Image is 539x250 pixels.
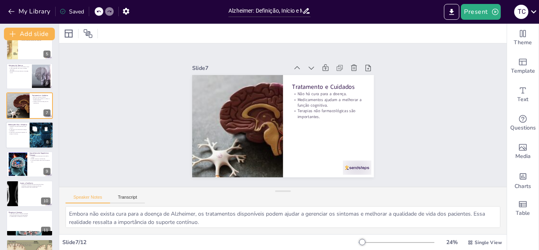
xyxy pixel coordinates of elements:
[62,239,359,246] div: Slide 7 / 12
[9,66,30,68] p: A perda de memória é um sintoma inicial.
[9,211,51,214] p: Pesquisa e Avanços
[9,241,51,243] p: Conclusão
[66,206,500,228] textarea: Embora não exista cura para a doença de Alzheimer, os tratamentos disponíveis podem ajudar a gere...
[514,38,532,47] span: Theme
[9,244,51,245] p: A educação e a conscientização são essenciais.
[8,124,27,126] p: Medicações Mais Utilizadas
[32,98,51,101] p: Medicamentos ajudam a melhorar a função cognitiva.
[9,71,30,73] p: Alterações de humor afetam a interação social.
[30,158,51,160] p: Facilita o acesso a tratamentos.
[516,209,530,218] span: Table
[292,97,365,108] p: Medicamentos ajudam a melhorar a função cognitiva.
[507,24,539,52] div: Change the overall theme
[444,4,459,20] button: Export to PowerPoint
[62,27,75,40] div: Layout
[6,92,53,118] div: 7
[20,182,51,184] p: Apoio a Familiares
[510,124,536,132] span: Questions
[32,94,51,97] p: Tratamento e Cuidados
[43,80,51,87] div: 6
[515,182,531,191] span: Charts
[30,152,51,156] p: Importância do Diagnóstico Precoce
[9,213,51,214] p: A pesquisa está em constante evolução.
[461,4,500,20] button: Present
[9,68,30,70] p: A desorientação ocorre em situações familiares.
[43,51,51,58] div: 5
[60,8,84,15] div: Saved
[507,81,539,109] div: Add text boxes
[44,139,51,146] div: 8
[6,151,53,177] div: 9
[110,195,145,203] button: Transcript
[507,194,539,223] div: Add a table
[507,137,539,166] div: Add images, graphics, shapes or video
[192,64,288,72] div: Slide 7
[41,227,51,234] div: 11
[4,28,55,40] button: Add slide
[511,67,535,75] span: Template
[9,245,51,247] p: A luta contra o Alzheimer é um esforço coletivo.
[32,97,51,98] p: Não há cura para a doença.
[9,214,51,216] p: Novas terapias estão sendo exploradas.
[30,160,51,162] p: A conscientização sobre sinais de alerta é vital.
[6,5,54,18] button: My Library
[514,5,528,19] div: T C
[6,34,53,60] div: 5
[41,197,51,205] div: 10
[32,101,51,104] p: Terapias não farmacológicas são importantes.
[292,83,365,91] p: Tratamento e Cuidados
[83,29,93,38] span: Position
[20,184,51,185] p: O suporte emocional é essencial para familiares.
[8,129,27,132] p: A memantina é utilizada em estágios avançados.
[292,91,365,97] p: Não há cura para a doença.
[517,95,528,104] span: Text
[20,185,51,186] p: Cuidadores enfrentam estresse significativo.
[30,155,51,158] p: O diagnóstico precoce permite melhor manejo.
[43,168,51,175] div: 9
[30,124,39,133] button: Duplicate Slide
[20,186,51,188] p: Grupos de apoio são fundamentais.
[41,124,51,133] button: Delete Slide
[43,109,51,117] div: 7
[507,109,539,137] div: Get real-time input from your audience
[475,239,502,246] span: Single View
[9,216,51,218] p: A colaboração é vital para os avanços.
[6,63,53,89] div: 6
[507,166,539,194] div: Add charts and graphs
[9,64,30,67] p: Sintomas da Doença
[507,52,539,81] div: Add ready made slides
[6,180,53,207] div: 10
[8,126,27,128] p: Inibidores da acetilcolinesterase são comuns.
[20,39,51,41] p: Fatores ambientais também são relevantes.
[66,195,110,203] button: Speaker Notes
[514,4,528,20] button: T C
[292,108,365,120] p: Terapias não farmacológicas são importantes.
[9,242,51,244] p: A compreensão é vital para estratégias de prevenção.
[8,132,27,134] p: A escolha da medicação depende do estágio da doença.
[442,239,461,246] div: 24 %
[6,210,53,236] div: 11
[228,5,302,17] input: Insert title
[6,122,53,148] div: 8
[515,152,531,161] span: Media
